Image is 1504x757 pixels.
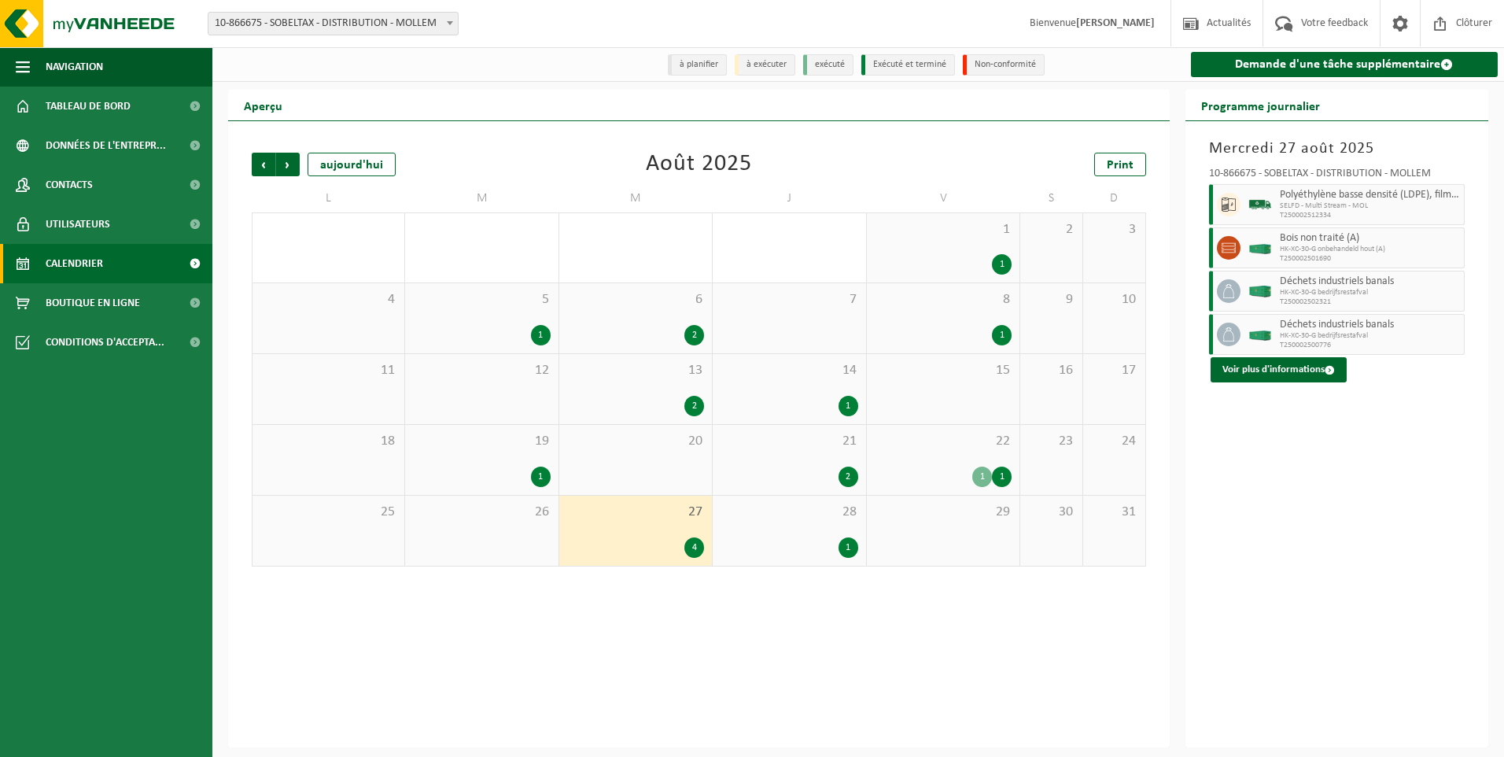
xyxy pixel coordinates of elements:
[963,54,1045,76] li: Non-conformité
[1280,275,1461,288] span: Déchets industriels banals
[839,537,858,558] div: 1
[1020,184,1083,212] td: S
[684,325,704,345] div: 2
[1280,331,1461,341] span: HK-XC-30-G bedrijfsrestafval
[46,323,164,362] span: Conditions d'accepta...
[567,362,704,379] span: 13
[875,433,1012,450] span: 22
[1028,433,1075,450] span: 23
[721,433,857,450] span: 21
[1280,254,1461,264] span: T250002501690
[413,433,550,450] span: 19
[992,467,1012,487] div: 1
[1280,189,1461,201] span: Polyéthylène basse densité (LDPE), film, en vrac, naturel
[1094,153,1146,176] a: Print
[839,467,858,487] div: 2
[839,396,858,416] div: 1
[208,12,459,35] span: 10-866675 - SOBELTAX - DISTRIBUTION - MOLLEM
[646,153,752,176] div: Août 2025
[260,362,396,379] span: 11
[1280,201,1461,211] span: SELFD - Multi Stream - MOL
[567,433,704,450] span: 20
[713,184,866,212] td: J
[567,504,704,521] span: 27
[46,47,103,87] span: Navigation
[567,291,704,308] span: 6
[1209,168,1465,184] div: 10-866675 - SOBELTAX - DISTRIBUTION - MOLLEM
[1028,291,1075,308] span: 9
[867,184,1020,212] td: V
[308,153,396,176] div: aujourd'hui
[1211,357,1347,382] button: Voir plus d'informations
[721,291,857,308] span: 7
[1028,221,1075,238] span: 2
[252,153,275,176] span: Précédent
[875,221,1012,238] span: 1
[861,54,955,76] li: Exécuté et terminé
[1076,17,1155,29] strong: [PERSON_NAME]
[721,362,857,379] span: 14
[260,291,396,308] span: 4
[208,13,458,35] span: 10-866675 - SOBELTAX - DISTRIBUTION - MOLLEM
[1028,362,1075,379] span: 16
[1280,245,1461,254] span: HK-XC-30-G onbehandeld hout (A)
[1191,52,1498,77] a: Demande d'une tâche supplémentaire
[46,283,140,323] span: Boutique en ligne
[1280,232,1461,245] span: Bois non traité (A)
[1083,184,1146,212] td: D
[413,291,550,308] span: 5
[721,504,857,521] span: 28
[875,291,1012,308] span: 8
[1091,221,1137,238] span: 3
[1248,329,1272,341] img: HK-XC-30-GN-00
[252,184,405,212] td: L
[276,153,300,176] span: Suivant
[1091,433,1137,450] span: 24
[46,126,166,165] span: Données de l'entrepr...
[1280,341,1461,350] span: T250002500776
[260,433,396,450] span: 18
[1248,242,1272,254] img: HK-XC-30-GN-00
[531,325,551,345] div: 1
[972,467,992,487] div: 1
[1091,504,1137,521] span: 31
[46,244,103,283] span: Calendrier
[1248,286,1272,297] img: HK-XC-40-GN-00
[875,362,1012,379] span: 15
[1280,297,1461,307] span: T250002502321
[413,362,550,379] span: 12
[1280,211,1461,220] span: T250002512334
[1209,137,1465,161] h3: Mercredi 27 août 2025
[46,165,93,205] span: Contacts
[803,54,853,76] li: exécuté
[1280,288,1461,297] span: HK-XC-30-G bedrijfsrestafval
[1248,193,1272,216] img: BL-SO-LV
[413,504,550,521] span: 26
[668,54,727,76] li: à planifier
[531,467,551,487] div: 1
[46,87,131,126] span: Tableau de bord
[684,537,704,558] div: 4
[260,504,396,521] span: 25
[992,325,1012,345] div: 1
[735,54,795,76] li: à exécuter
[1091,362,1137,379] span: 17
[1280,319,1461,331] span: Déchets industriels banals
[875,504,1012,521] span: 29
[992,254,1012,275] div: 1
[559,184,713,212] td: M
[1028,504,1075,521] span: 30
[46,205,110,244] span: Utilisateurs
[1091,291,1137,308] span: 10
[684,396,704,416] div: 2
[405,184,558,212] td: M
[1107,159,1134,172] span: Print
[228,90,298,120] h2: Aperçu
[1185,90,1336,120] h2: Programme journalier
